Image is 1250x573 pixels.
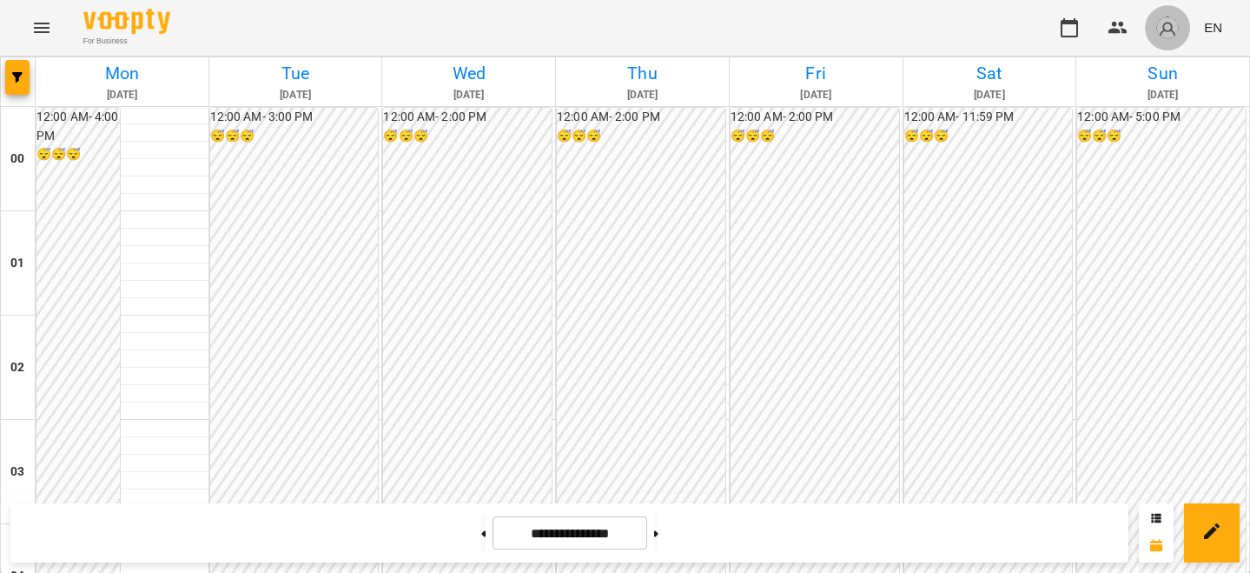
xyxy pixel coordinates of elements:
[904,127,1073,146] h6: 😴😴😴
[731,127,899,146] h6: 😴😴😴
[906,60,1074,87] h6: Sat
[385,87,552,103] h6: [DATE]
[1155,16,1180,40] img: avatar_s.png
[1197,11,1229,43] button: EN
[732,87,900,103] h6: [DATE]
[212,87,380,103] h6: [DATE]
[1204,18,1222,37] span: EN
[904,108,1073,127] h6: 12:00 AM - 11:59 PM
[10,254,24,273] h6: 01
[732,60,900,87] h6: Fri
[557,127,725,146] h6: 😴😴😴
[559,87,726,103] h6: [DATE]
[83,9,170,34] img: Voopty Logo
[1079,60,1247,87] h6: Sun
[83,36,170,47] span: For Business
[38,60,206,87] h6: Mon
[559,60,726,87] h6: Thu
[557,108,725,127] h6: 12:00 AM - 2:00 PM
[210,127,379,146] h6: 😴😴😴
[1077,127,1246,146] h6: 😴😴😴
[383,127,552,146] h6: 😴😴😴
[10,463,24,482] h6: 03
[906,87,1074,103] h6: [DATE]
[38,87,206,103] h6: [DATE]
[1079,87,1247,103] h6: [DATE]
[210,108,379,127] h6: 12:00 AM - 3:00 PM
[212,60,380,87] h6: Tue
[1077,108,1246,127] h6: 12:00 AM - 5:00 PM
[36,145,120,164] h6: 😴😴😴
[21,7,63,49] button: Menu
[36,108,120,145] h6: 12:00 AM - 4:00 PM
[10,150,24,169] h6: 00
[10,358,24,377] h6: 02
[383,108,552,127] h6: 12:00 AM - 2:00 PM
[731,108,899,127] h6: 12:00 AM - 2:00 PM
[385,60,552,87] h6: Wed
